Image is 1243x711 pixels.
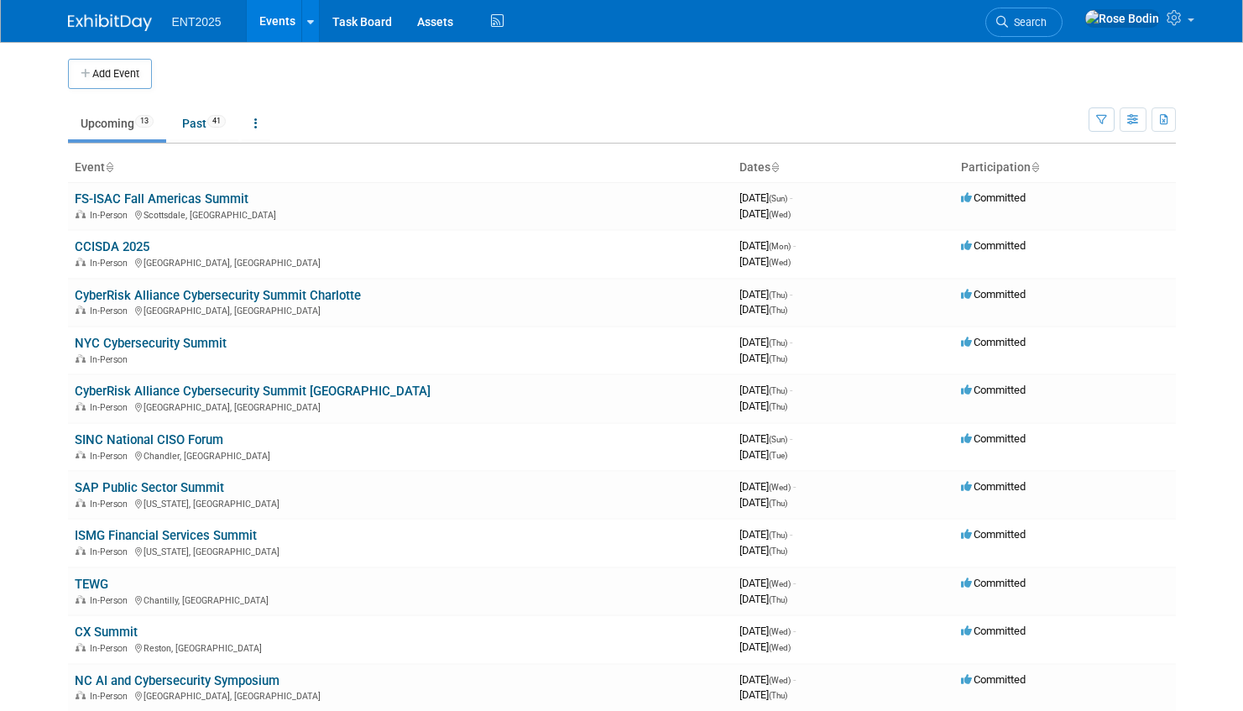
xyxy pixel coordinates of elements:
span: [DATE] [739,688,787,701]
div: [GEOGRAPHIC_DATA], [GEOGRAPHIC_DATA] [75,688,726,702]
span: (Thu) [769,546,787,556]
span: [DATE] [739,593,787,605]
span: - [790,384,792,396]
span: In-Person [90,210,133,221]
span: (Wed) [769,258,791,267]
img: In-Person Event [76,691,86,699]
span: [DATE] [739,496,787,509]
span: 13 [135,115,154,128]
span: [DATE] [739,577,796,589]
span: [DATE] [739,544,787,557]
img: In-Person Event [76,595,86,604]
span: Committed [961,577,1026,589]
span: (Thu) [769,595,787,604]
a: Past41 [170,107,238,139]
span: [DATE] [739,255,791,268]
span: [DATE] [739,384,792,396]
div: Chantilly, [GEOGRAPHIC_DATA] [75,593,726,606]
span: - [793,239,796,252]
a: SINC National CISO Forum [75,432,223,447]
a: Sort by Participation Type [1031,160,1039,174]
span: [DATE] [739,207,791,220]
img: In-Person Event [76,354,86,363]
span: - [790,191,792,204]
img: In-Person Event [76,402,86,410]
span: [DATE] [739,640,791,653]
span: In-Person [90,354,133,365]
a: SAP Public Sector Summit [75,480,224,495]
span: Committed [961,191,1026,204]
span: (Thu) [769,338,787,348]
a: TEWG [75,577,108,592]
span: [DATE] [739,239,796,252]
span: [DATE] [739,288,792,301]
span: In-Person [90,546,133,557]
span: Committed [961,384,1026,396]
a: NC AI and Cybersecurity Symposium [75,673,279,688]
span: - [793,480,796,493]
span: (Thu) [769,386,787,395]
span: [DATE] [739,448,787,461]
span: Committed [961,528,1026,541]
span: (Mon) [769,242,791,251]
th: Dates [733,154,954,182]
button: Add Event [68,59,152,89]
span: - [790,432,792,445]
span: Committed [961,336,1026,348]
span: (Tue) [769,451,787,460]
span: [DATE] [739,528,792,541]
span: Committed [961,625,1026,637]
a: CCISDA 2025 [75,239,149,254]
span: (Thu) [769,531,787,540]
span: [DATE] [739,480,796,493]
div: Reston, [GEOGRAPHIC_DATA] [75,640,726,654]
span: [DATE] [739,400,787,412]
a: ISMG Financial Services Summit [75,528,257,543]
span: Committed [961,288,1026,301]
span: In-Person [90,451,133,462]
a: Sort by Event Name [105,160,113,174]
span: Search [1008,16,1047,29]
span: (Wed) [769,627,791,636]
span: In-Person [90,691,133,702]
span: Committed [961,480,1026,493]
span: - [790,288,792,301]
span: In-Person [90,258,133,269]
span: Committed [961,239,1026,252]
span: 41 [207,115,226,128]
span: (Wed) [769,210,791,219]
span: - [790,336,792,348]
div: [GEOGRAPHIC_DATA], [GEOGRAPHIC_DATA] [75,400,726,413]
span: (Thu) [769,402,787,411]
img: Rose Bodin [1084,9,1160,28]
a: CyberRisk Alliance Cybersecurity Summit Charlotte [75,288,361,303]
img: In-Person Event [76,306,86,314]
span: (Thu) [769,499,787,508]
img: ExhibitDay [68,14,152,31]
span: [DATE] [739,336,792,348]
span: Committed [961,432,1026,445]
th: Event [68,154,733,182]
th: Participation [954,154,1176,182]
a: NYC Cybersecurity Summit [75,336,227,351]
span: (Thu) [769,354,787,363]
span: (Wed) [769,483,791,492]
a: Sort by Start Date [770,160,779,174]
span: In-Person [90,499,133,510]
img: In-Person Event [76,546,86,555]
span: In-Person [90,595,133,606]
span: [DATE] [739,673,796,686]
div: [GEOGRAPHIC_DATA], [GEOGRAPHIC_DATA] [75,255,726,269]
img: In-Person Event [76,258,86,266]
span: [DATE] [739,432,792,445]
div: Scottsdale, [GEOGRAPHIC_DATA] [75,207,726,221]
span: (Thu) [769,306,787,315]
span: In-Person [90,306,133,316]
span: In-Person [90,643,133,654]
span: [DATE] [739,352,787,364]
span: [DATE] [739,191,792,204]
a: CX Summit [75,625,138,640]
span: (Sun) [769,435,787,444]
div: Chandler, [GEOGRAPHIC_DATA] [75,448,726,462]
span: (Wed) [769,676,791,685]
